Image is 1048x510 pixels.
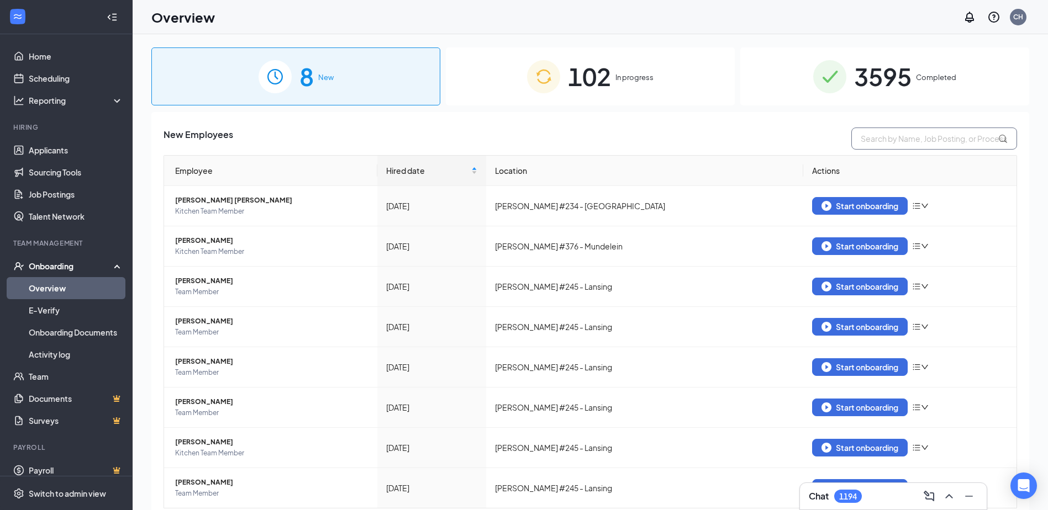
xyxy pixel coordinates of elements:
span: bars [912,242,921,251]
span: bars [912,443,921,452]
span: down [921,242,929,250]
div: Payroll [13,443,121,452]
a: Activity log [29,343,123,365]
span: [PERSON_NAME] [175,396,368,407]
span: 3595 [854,57,912,95]
svg: WorkstreamLogo [12,11,23,22]
a: Overview [29,277,123,299]
span: [PERSON_NAME] [175,316,368,327]
div: Start onboarding [821,281,898,291]
span: [PERSON_NAME] [175,437,368,448]
div: Open Intercom Messenger [1010,472,1037,499]
span: Team Member [175,407,368,418]
a: E-Verify [29,299,123,321]
button: Start onboarding [812,439,908,456]
div: [DATE] [386,401,478,413]
div: 1194 [839,492,857,501]
span: bars [912,201,921,210]
span: [PERSON_NAME] [175,477,368,488]
td: [PERSON_NAME] #245 - Lansing [486,428,803,468]
div: [DATE] [386,361,478,373]
th: Actions [803,156,1017,186]
span: down [921,444,929,451]
span: down [921,403,929,411]
svg: ChevronUp [942,490,956,503]
span: Team Member [175,327,368,338]
div: Start onboarding [821,362,898,372]
button: Start onboarding [812,237,908,255]
span: Kitchen Team Member [175,246,368,257]
svg: Collapse [107,12,118,23]
a: PayrollCrown [29,459,123,481]
button: ComposeMessage [920,487,938,505]
div: [DATE] [386,321,478,333]
span: bars [912,363,921,371]
span: [PERSON_NAME] [175,356,368,367]
td: [PERSON_NAME] #245 - Lansing [486,468,803,508]
th: Location [486,156,803,186]
td: [PERSON_NAME] #245 - Lansing [486,347,803,387]
a: Scheduling [29,67,123,89]
span: New Employees [164,127,233,150]
button: Start onboarding [812,399,908,416]
span: down [921,202,929,210]
a: Onboarding Documents [29,321,123,343]
span: Team Member [175,367,368,378]
a: SurveysCrown [29,410,123,432]
div: Start onboarding [821,402,898,412]
button: Start onboarding [812,479,908,497]
span: 102 [568,57,611,95]
div: [DATE] [386,240,478,252]
div: [DATE] [386,482,478,494]
span: bars [912,322,921,331]
span: down [921,283,929,290]
div: Start onboarding [821,322,898,332]
span: bars [912,282,921,291]
svg: Settings [13,488,24,499]
button: Start onboarding [812,278,908,295]
div: Start onboarding [821,241,898,251]
button: Start onboarding [812,197,908,215]
button: Minimize [960,487,978,505]
svg: Notifications [963,10,976,24]
span: [PERSON_NAME] [175,275,368,286]
a: Applicants [29,139,123,161]
a: Team [29,365,123,387]
a: Job Postings [29,183,123,205]
button: Start onboarding [812,358,908,376]
span: In progress [615,72,654,83]
h1: Overview [151,8,215,26]
a: DocumentsCrown [29,387,123,410]
svg: QuestionInfo [987,10,1000,24]
svg: Analysis [13,95,24,106]
input: Search by Name, Job Posting, or Process [851,127,1017,150]
div: Reporting [29,95,124,106]
span: [PERSON_NAME] [175,235,368,246]
svg: Minimize [962,490,976,503]
button: Start onboarding [812,318,908,336]
a: Sourcing Tools [29,161,123,183]
span: down [921,363,929,371]
div: Switch to admin view [29,488,106,499]
div: Start onboarding [821,443,898,453]
span: Hired date [386,164,470,177]
th: Employee [164,156,377,186]
span: Completed [916,72,956,83]
div: Onboarding [29,261,114,272]
span: 8 [299,57,314,95]
div: Hiring [13,123,121,132]
div: [DATE] [386,442,478,454]
td: [PERSON_NAME] #245 - Lansing [486,267,803,307]
a: Home [29,45,123,67]
div: Team Management [13,238,121,248]
span: Kitchen Team Member [175,448,368,459]
td: [PERSON_NAME] #376 - Mundelein [486,226,803,267]
button: ChevronUp [940,487,958,505]
span: Team Member [175,488,368,499]
div: CH [1013,12,1023,22]
div: [DATE] [386,200,478,212]
h3: Chat [809,490,829,502]
svg: ComposeMessage [923,490,936,503]
svg: UserCheck [13,261,24,272]
span: New [318,72,334,83]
